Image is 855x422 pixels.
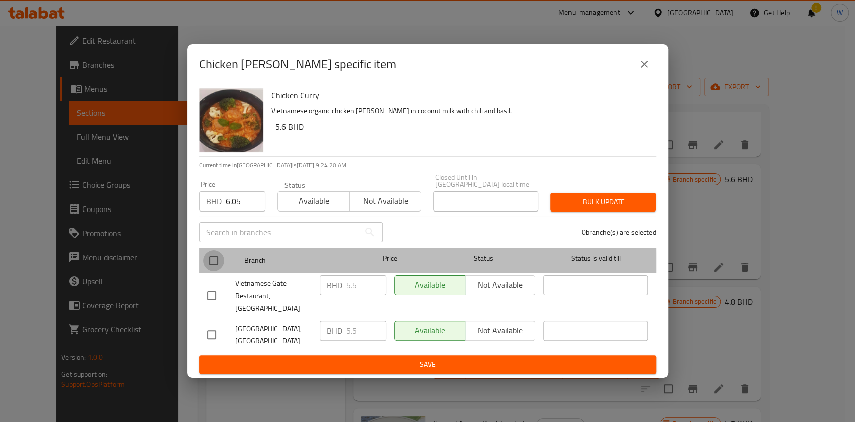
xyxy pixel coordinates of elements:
[206,195,222,207] p: BHD
[327,325,342,337] p: BHD
[199,56,396,72] h2: Chicken [PERSON_NAME] specific item
[235,323,312,348] span: [GEOGRAPHIC_DATA], [GEOGRAPHIC_DATA]
[349,191,421,212] button: Not available
[550,193,656,212] button: Bulk update
[357,252,423,265] span: Price
[327,279,342,291] p: BHD
[199,222,360,242] input: Search in branches
[207,358,648,371] span: Save
[346,321,386,341] input: Please enter price
[235,277,312,315] span: Vietnamese Gate Restaurant, [GEOGRAPHIC_DATA]
[346,275,386,295] input: Please enter price
[244,254,349,267] span: Branch
[558,196,648,208] span: Bulk update
[271,105,648,117] p: Vietnamese organic chicken [PERSON_NAME] in coconut milk with chili and basil.
[354,194,417,208] span: Not available
[632,52,656,76] button: close
[431,252,535,265] span: Status
[271,88,648,102] h6: Chicken Curry
[582,227,656,237] p: 0 branche(s) are selected
[199,88,263,152] img: Chicken Curry
[226,191,265,212] input: Please enter price
[543,252,648,265] span: Status is valid till
[199,161,656,170] p: Current time in [GEOGRAPHIC_DATA] is [DATE] 9:24:20 AM
[282,194,346,208] span: Available
[199,355,656,374] button: Save
[277,191,350,212] button: Available
[275,120,648,134] h6: 5.6 BHD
